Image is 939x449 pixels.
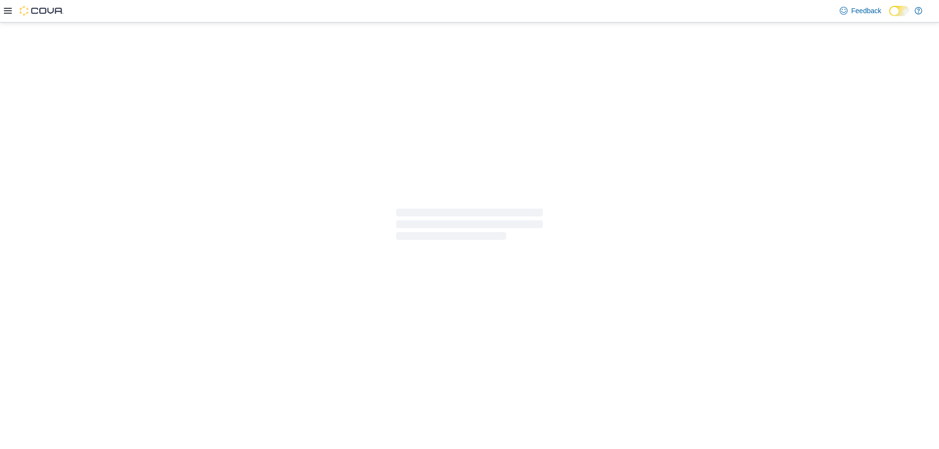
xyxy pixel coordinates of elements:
span: Feedback [851,6,881,16]
img: Cova [20,6,64,16]
span: Loading [396,211,543,242]
input: Dark Mode [889,6,910,16]
a: Feedback [836,1,885,21]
